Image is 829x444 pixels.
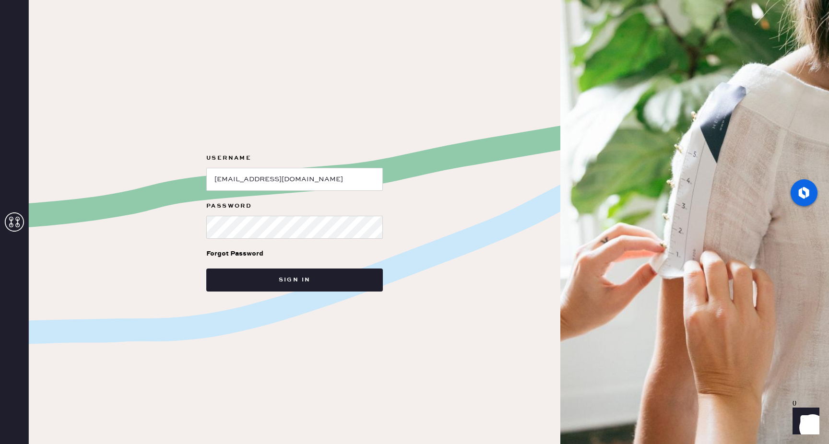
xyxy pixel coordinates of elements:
[206,248,263,259] div: Forgot Password
[206,269,383,292] button: Sign in
[206,200,383,212] label: Password
[206,168,383,191] input: e.g. john@doe.com
[783,401,825,442] iframe: Front Chat
[206,152,383,164] label: Username
[206,239,263,269] a: Forgot Password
